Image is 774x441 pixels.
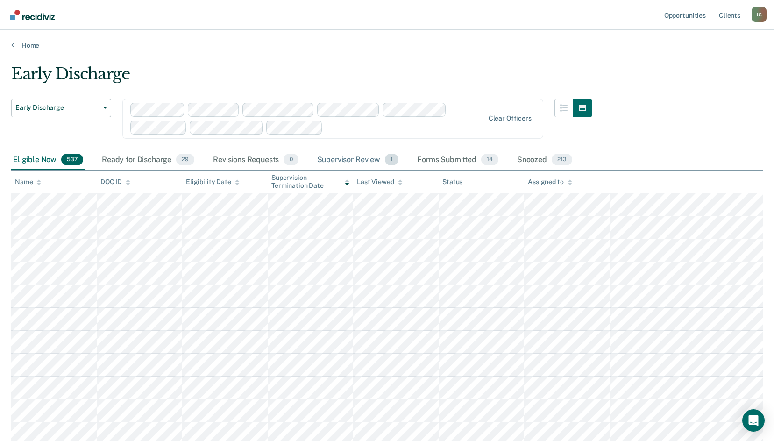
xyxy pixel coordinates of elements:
[489,114,532,122] div: Clear officers
[211,150,300,171] div: Revisions Requests0
[415,150,500,171] div: Forms Submitted14
[742,409,765,432] div: Open Intercom Messenger
[552,154,572,166] span: 213
[515,150,574,171] div: Snoozed213
[357,178,402,186] div: Last Viewed
[15,104,99,112] span: Early Discharge
[752,7,767,22] div: J C
[11,150,85,171] div: Eligible Now537
[11,64,592,91] div: Early Discharge
[315,150,401,171] div: Supervisor Review1
[100,150,196,171] div: Ready for Discharge29
[100,178,130,186] div: DOC ID
[11,41,763,50] a: Home
[481,154,498,166] span: 14
[186,178,240,186] div: Eligibility Date
[752,7,767,22] button: Profile dropdown button
[271,174,349,190] div: Supervision Termination Date
[61,154,83,166] span: 537
[15,178,41,186] div: Name
[10,10,55,20] img: Recidiviz
[284,154,298,166] span: 0
[528,178,572,186] div: Assigned to
[176,154,194,166] span: 29
[11,99,111,117] button: Early Discharge
[442,178,462,186] div: Status
[385,154,398,166] span: 1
